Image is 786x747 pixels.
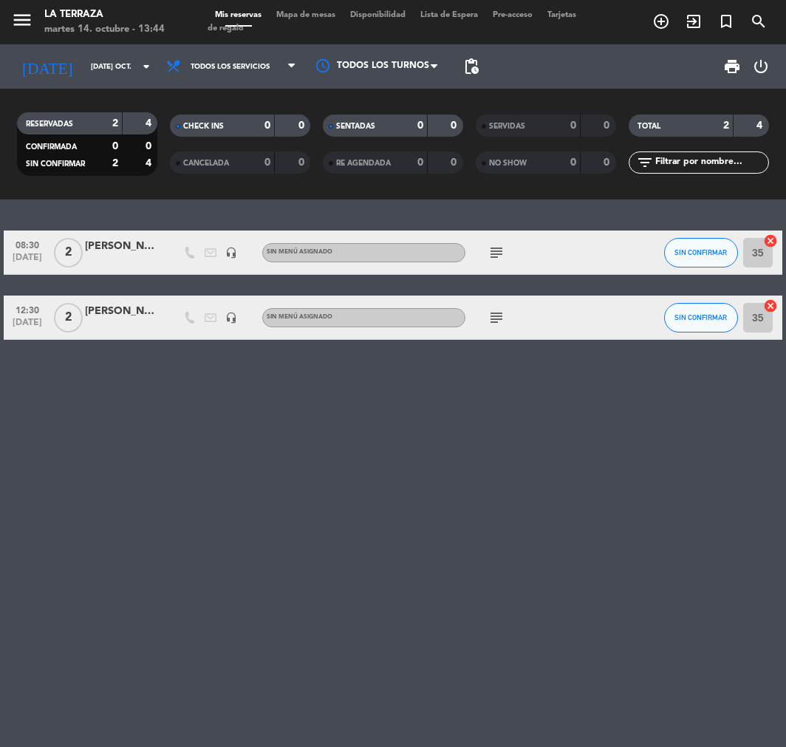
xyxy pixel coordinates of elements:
strong: 4 [756,120,765,131]
i: turned_in_not [717,13,735,30]
span: print [723,58,741,75]
span: CHECK INS [183,123,224,130]
strong: 0 [417,120,423,131]
i: filter_list [636,154,654,171]
span: [DATE] [9,318,46,335]
i: subject [488,309,505,327]
strong: 0 [451,120,459,131]
span: 12:30 [9,301,46,318]
button: SIN CONFIRMAR [664,303,738,332]
span: pending_actions [462,58,480,75]
i: [DATE] [11,51,83,81]
strong: 4 [146,158,154,168]
span: SERVIDAS [489,123,525,130]
strong: 0 [146,141,154,151]
span: SIN CONFIRMAR [674,313,727,321]
strong: 0 [298,157,307,168]
div: LOG OUT [747,44,775,89]
div: La Terraza [44,7,165,22]
span: Sin menú asignado [267,314,332,320]
span: 08:30 [9,236,46,253]
i: cancel [763,299,778,313]
strong: 0 [264,120,270,131]
span: RE AGENDADA [336,160,391,167]
div: [PERSON_NAME] [85,303,159,320]
i: add_circle_outline [652,13,670,30]
strong: 0 [604,120,612,131]
span: CONFIRMADA [26,143,77,151]
strong: 0 [298,120,307,131]
span: TOTAL [638,123,660,130]
strong: 2 [112,158,118,168]
strong: 0 [570,157,576,168]
span: Disponibilidad [343,11,413,19]
span: Pre-acceso [485,11,540,19]
i: arrow_drop_down [137,58,155,75]
i: search [750,13,768,30]
span: CANCELADA [183,160,229,167]
button: SIN CONFIRMAR [664,238,738,267]
i: subject [488,244,505,262]
span: RESERVADAS [26,120,73,128]
strong: 0 [604,157,612,168]
strong: 0 [451,157,459,168]
input: Filtrar por nombre... [654,154,768,171]
i: headset_mic [225,312,237,324]
span: Mis reservas [208,11,269,19]
div: [PERSON_NAME] [85,238,159,255]
span: 2 [54,238,83,267]
strong: 0 [417,157,423,168]
strong: 0 [264,157,270,168]
i: power_settings_new [752,58,770,75]
span: 2 [54,303,83,332]
span: Mapa de mesas [269,11,343,19]
strong: 2 [723,120,729,131]
span: Lista de Espera [413,11,485,19]
strong: 0 [112,141,118,151]
i: menu [11,9,33,31]
span: SIN CONFIRMAR [674,248,727,256]
button: menu [11,9,33,36]
i: cancel [763,233,778,248]
i: exit_to_app [685,13,703,30]
strong: 0 [570,120,576,131]
span: Todos los servicios [191,63,270,71]
div: martes 14. octubre - 13:44 [44,22,165,37]
strong: 2 [112,118,118,129]
i: headset_mic [225,247,237,259]
span: SIN CONFIRMAR [26,160,85,168]
span: SENTADAS [336,123,375,130]
span: NO SHOW [489,160,527,167]
strong: 4 [146,118,154,129]
span: Sin menú asignado [267,249,332,255]
span: [DATE] [9,253,46,270]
